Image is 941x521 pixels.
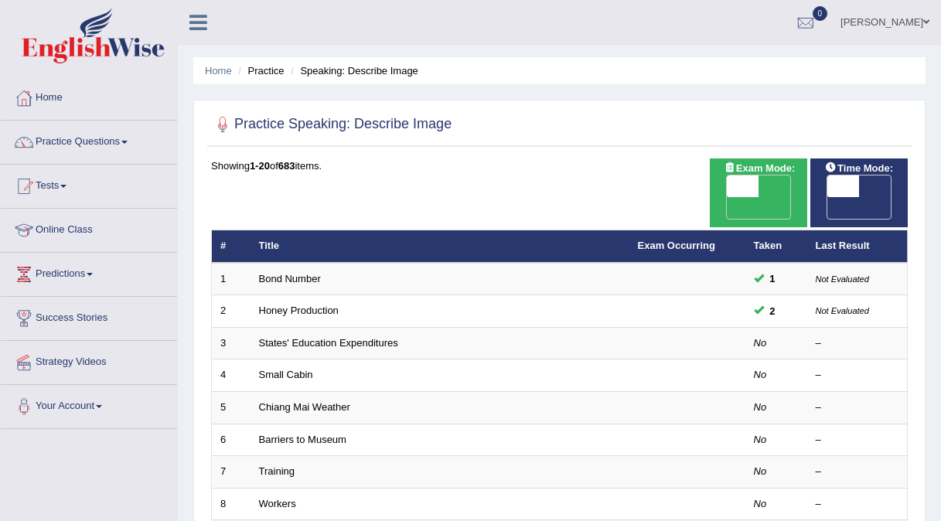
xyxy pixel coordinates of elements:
em: No [754,465,767,477]
div: Show exams occurring in exams [710,158,807,227]
td: 6 [212,424,251,456]
div: – [816,465,899,479]
a: Strategy Videos [1,341,177,380]
a: Home [205,65,232,77]
td: 7 [212,456,251,489]
a: Exam Occurring [638,240,715,251]
a: Honey Production [259,305,339,316]
a: States' Education Expenditures [259,337,398,349]
em: No [754,369,767,380]
span: Time Mode: [819,160,899,176]
a: Practice Questions [1,121,177,159]
a: Training [259,465,295,477]
th: # [212,230,251,263]
td: 1 [212,263,251,295]
th: Title [251,230,629,263]
span: You can still take this question [764,303,782,319]
span: Exam Mode: [718,160,801,176]
td: 2 [212,295,251,328]
li: Practice [234,63,284,78]
td: 4 [212,359,251,392]
a: Success Stories [1,297,177,335]
a: Your Account [1,385,177,424]
a: Chiang Mai Weather [259,401,350,413]
em: No [754,401,767,413]
small: Not Evaluated [816,306,869,315]
b: 683 [278,160,295,172]
div: – [816,336,899,351]
span: 0 [813,6,828,21]
a: Online Class [1,209,177,247]
a: Workers [259,498,296,509]
a: Bond Number [259,273,321,284]
a: Tests [1,165,177,203]
li: Speaking: Describe Image [287,63,418,78]
div: – [816,368,899,383]
div: – [816,400,899,415]
em: No [754,498,767,509]
th: Last Result [807,230,908,263]
a: Barriers to Museum [259,434,346,445]
b: 1-20 [250,160,270,172]
a: Home [1,77,177,115]
td: 8 [212,488,251,520]
div: – [816,433,899,448]
div: Showing of items. [211,158,908,173]
span: You can still take this question [764,271,782,287]
em: No [754,434,767,445]
th: Taken [745,230,807,263]
a: Small Cabin [259,369,313,380]
h2: Practice Speaking: Describe Image [211,113,452,136]
em: No [754,337,767,349]
small: Not Evaluated [816,274,869,284]
div: – [816,497,899,512]
td: 3 [212,327,251,359]
a: Predictions [1,253,177,291]
td: 5 [212,392,251,424]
